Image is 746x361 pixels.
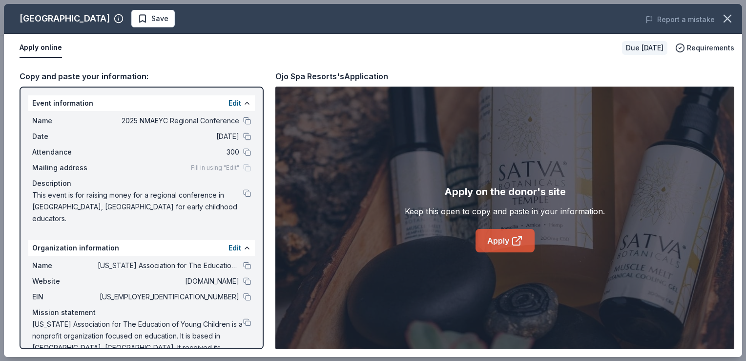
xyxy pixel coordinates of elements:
[476,229,535,252] a: Apply
[20,11,110,26] div: [GEOGRAPHIC_DATA]
[32,318,243,354] span: [US_STATE] Association for The Education of Young Children is a nonprofit organization focused on...
[622,41,667,55] div: Due [DATE]
[98,146,239,158] span: 300
[32,275,98,287] span: Website
[32,291,98,303] span: EIN
[32,115,98,127] span: Name
[675,42,734,54] button: Requirements
[444,184,566,200] div: Apply on the donor's site
[131,10,175,27] button: Save
[20,70,264,83] div: Copy and paste your information:
[32,307,251,318] div: Mission statement
[32,146,98,158] span: Attendance
[28,240,255,256] div: Organization information
[98,115,239,127] span: 2025 NMAEYC Regional Conference
[405,205,605,217] div: Keep this open to copy and paste in your information.
[228,242,241,254] button: Edit
[228,97,241,109] button: Edit
[98,131,239,142] span: [DATE]
[32,189,243,225] span: This event is for raising money for a regional conference in [GEOGRAPHIC_DATA], [GEOGRAPHIC_DATA]...
[20,38,62,58] button: Apply online
[28,95,255,111] div: Event information
[32,178,251,189] div: Description
[645,14,715,25] button: Report a mistake
[191,164,239,172] span: Fill in using "Edit"
[98,260,239,271] span: [US_STATE] Association for The Education of Young Children
[32,162,98,174] span: Mailing address
[98,275,239,287] span: [DOMAIN_NAME]
[275,70,388,83] div: Ojo Spa Resorts's Application
[32,131,98,142] span: Date
[98,291,239,303] span: [US_EMPLOYER_IDENTIFICATION_NUMBER]
[687,42,734,54] span: Requirements
[32,260,98,271] span: Name
[151,13,168,24] span: Save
